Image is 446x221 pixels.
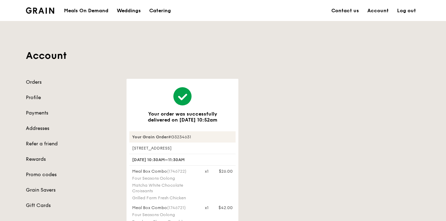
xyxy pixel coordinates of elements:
[132,195,196,201] div: Grilled Farm Fresh Chicken
[219,168,233,174] div: $26.00
[26,125,118,132] a: Addresses
[129,154,236,166] div: [DATE] 10:30AM–11:30AM
[132,212,196,217] div: Four Seasons Oolong
[167,169,186,174] span: (1746722)
[167,205,186,210] span: (1746721)
[64,0,108,21] div: Meals On Demand
[205,168,209,174] div: x1
[132,205,196,210] div: Meal Box Combo
[173,87,192,105] img: icon-bigtick-success.32661cc0.svg
[205,205,209,210] div: x1
[26,110,118,117] a: Payments
[26,187,118,194] a: Grain Savers
[393,0,420,21] a: Log out
[26,202,118,209] a: Gift Cards
[327,0,363,21] a: Contact us
[363,0,393,21] a: Account
[26,49,420,62] h1: Account
[26,140,118,147] a: Refer a friend
[129,145,236,151] div: [STREET_ADDRESS]
[149,0,171,21] div: Catering
[26,79,118,86] a: Orders
[132,134,168,139] strong: Your Grain Order
[132,168,196,174] div: Meal Box Combo
[129,131,236,143] div: #G3234631
[26,171,118,178] a: Promo codes
[138,111,227,123] h3: Your order was successfully delivered on [DATE] 10:52am
[132,175,196,181] div: Four Seasons Oolong
[26,156,118,163] a: Rewards
[145,0,175,21] a: Catering
[113,0,145,21] a: Weddings
[218,205,233,210] div: $42.00
[117,0,141,21] div: Weddings
[26,7,54,14] img: Grain
[132,182,196,194] div: Matcha White Chocolate Croissants
[26,94,118,101] a: Profile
